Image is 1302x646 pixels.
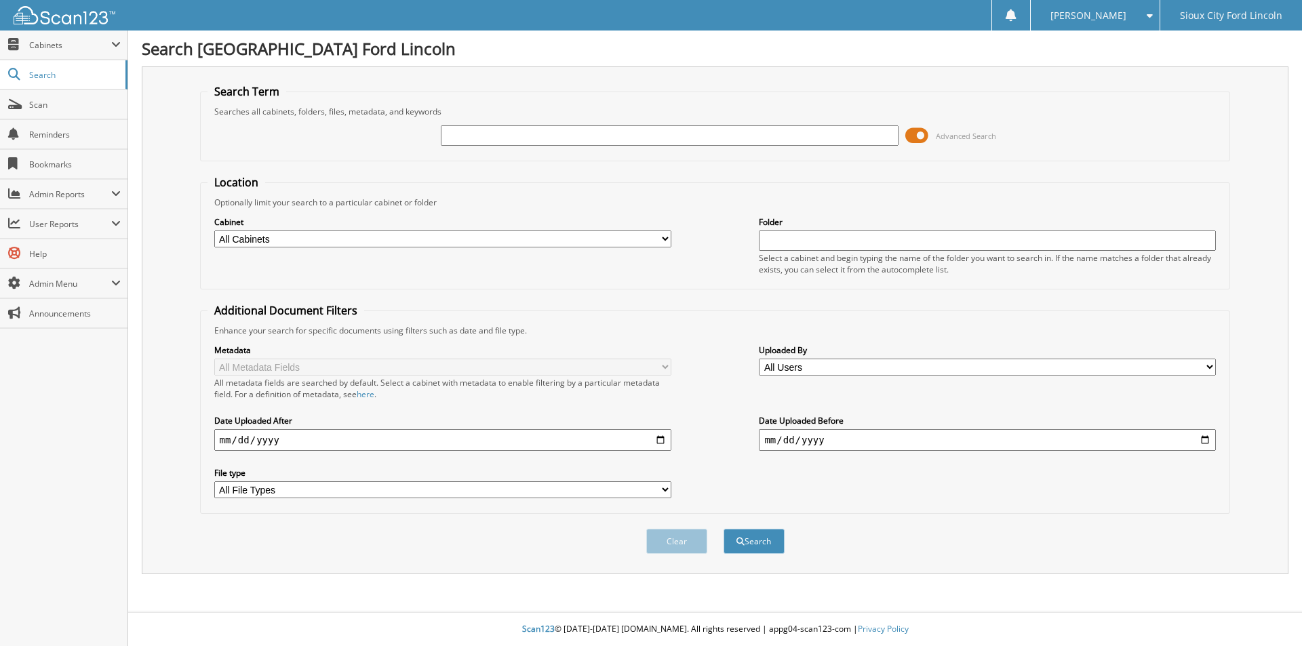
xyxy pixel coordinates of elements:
[208,303,364,318] legend: Additional Document Filters
[759,415,1216,426] label: Date Uploaded Before
[522,623,555,634] span: Scan123
[208,106,1223,117] div: Searches all cabinets, folders, files, metadata, and keywords
[646,529,707,554] button: Clear
[724,529,785,554] button: Search
[29,278,111,289] span: Admin Menu
[759,216,1216,228] label: Folder
[214,344,671,356] label: Metadata
[214,377,671,400] div: All metadata fields are searched by default. Select a cabinet with metadata to enable filtering b...
[1180,12,1282,20] span: Sioux City Ford Lincoln
[208,197,1223,208] div: Optionally limit your search to a particular cabinet or folder
[208,175,265,190] legend: Location
[29,99,121,110] span: Scan
[128,613,1302,646] div: © [DATE]-[DATE] [DOMAIN_NAME]. All rights reserved | appg04-scan123-com |
[14,6,115,24] img: scan123-logo-white.svg
[858,623,909,634] a: Privacy Policy
[936,131,996,141] span: Advanced Search
[29,218,111,230] span: User Reports
[29,69,119,81] span: Search
[208,84,286,99] legend: Search Term
[142,37,1288,60] h1: Search [GEOGRAPHIC_DATA] Ford Lincoln
[214,415,671,426] label: Date Uploaded After
[759,344,1216,356] label: Uploaded By
[214,216,671,228] label: Cabinet
[29,248,121,260] span: Help
[1050,12,1126,20] span: [PERSON_NAME]
[29,188,111,200] span: Admin Reports
[357,388,374,400] a: here
[759,429,1216,451] input: end
[759,252,1216,275] div: Select a cabinet and begin typing the name of the folder you want to search in. If the name match...
[214,467,671,479] label: File type
[214,429,671,451] input: start
[29,159,121,170] span: Bookmarks
[29,129,121,140] span: Reminders
[29,39,111,51] span: Cabinets
[208,325,1223,336] div: Enhance your search for specific documents using filters such as date and file type.
[29,308,121,319] span: Announcements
